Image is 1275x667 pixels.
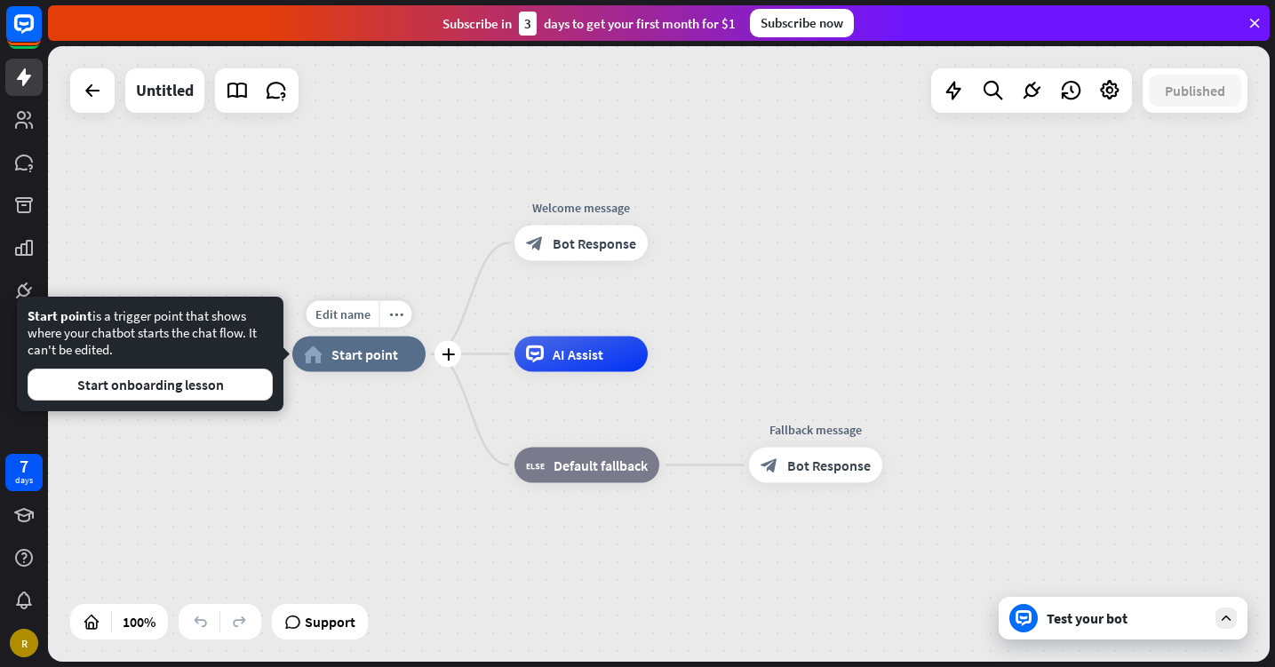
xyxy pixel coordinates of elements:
[136,68,194,113] div: Untitled
[736,421,896,439] div: Fallback message
[304,345,323,363] i: home_2
[519,12,537,36] div: 3
[28,307,273,401] div: is a trigger point that shows where your chatbot starts the chat flow. It can't be edited.
[305,607,355,636] span: Support
[14,7,68,60] button: Open LiveChat chat widget
[117,607,161,636] div: 100%
[554,457,648,474] span: Default fallback
[331,345,398,363] span: Start point
[5,454,43,491] a: 7 days
[553,234,636,252] span: Bot Response
[750,9,854,37] div: Subscribe now
[442,12,736,36] div: Subscribe in days to get your first month for $1
[1149,75,1241,107] button: Published
[10,629,38,657] div: R
[442,348,455,361] i: plus
[526,234,544,252] i: block_bot_response
[315,306,371,322] span: Edit name
[553,345,603,363] span: AI Assist
[501,199,661,217] div: Welcome message
[15,474,33,487] div: days
[28,369,273,401] button: Start onboarding lesson
[389,307,403,321] i: more_horiz
[28,307,92,324] span: Start point
[761,457,778,474] i: block_bot_response
[1047,609,1207,627] div: Test your bot
[787,457,871,474] span: Bot Response
[20,458,28,474] div: 7
[526,457,545,474] i: block_fallback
